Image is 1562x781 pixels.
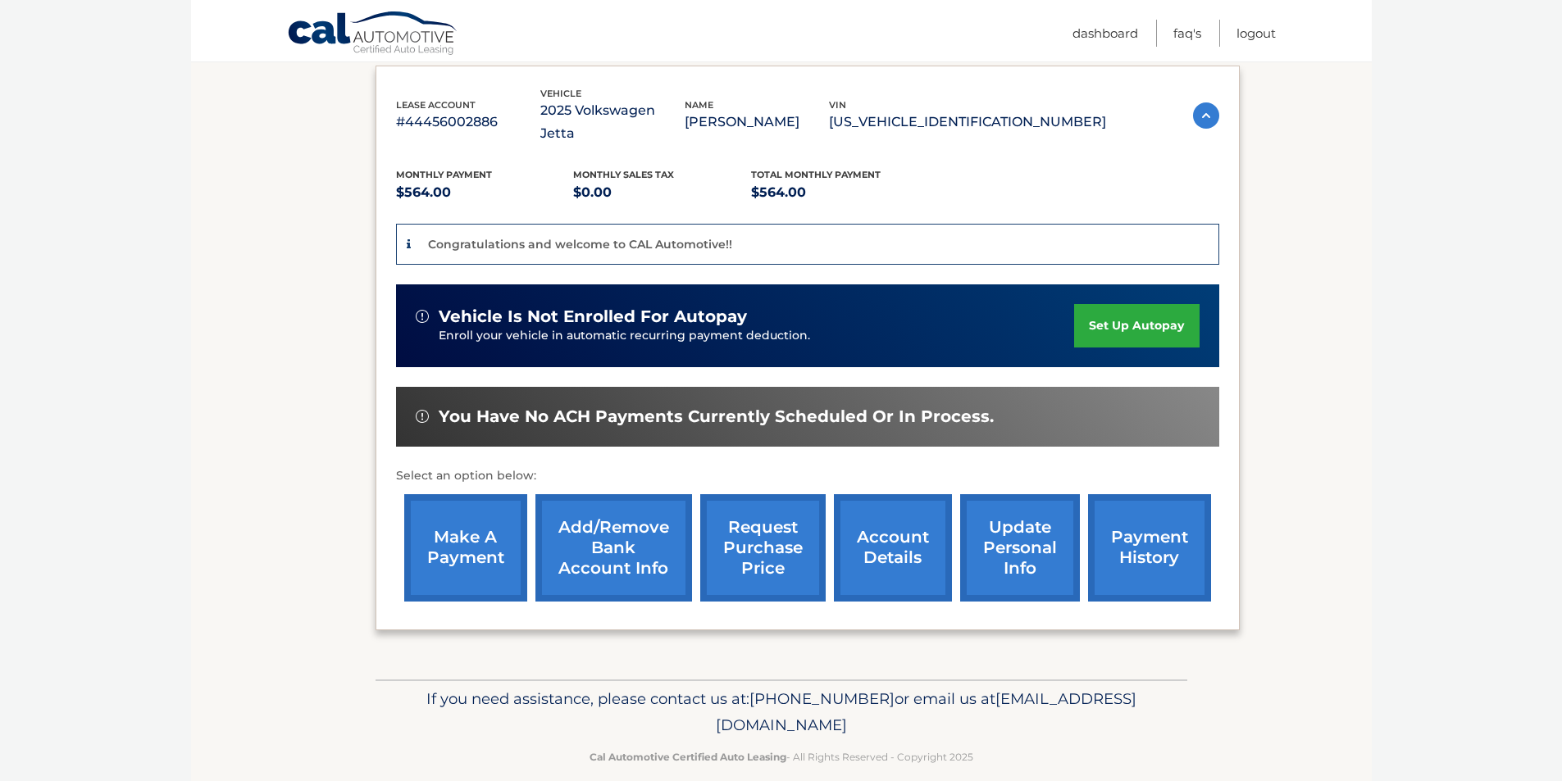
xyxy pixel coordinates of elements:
p: #44456002886 [396,111,540,134]
a: account details [834,494,952,602]
p: [US_VEHICLE_IDENTIFICATION_NUMBER] [829,111,1106,134]
a: Logout [1236,20,1276,47]
p: Enroll your vehicle in automatic recurring payment deduction. [439,327,1075,345]
a: request purchase price [700,494,826,602]
a: payment history [1088,494,1211,602]
span: Total Monthly Payment [751,169,881,180]
img: accordion-active.svg [1193,102,1219,129]
span: lease account [396,99,476,111]
p: Congratulations and welcome to CAL Automotive!! [428,237,732,252]
strong: Cal Automotive Certified Auto Leasing [590,751,786,763]
a: Cal Automotive [287,11,459,58]
img: alert-white.svg [416,410,429,423]
a: update personal info [960,494,1080,602]
span: vehicle [540,88,581,99]
span: Monthly Payment [396,169,492,180]
p: 2025 Volkswagen Jetta [540,99,685,145]
a: set up autopay [1074,304,1199,347]
p: $564.00 [396,181,574,204]
p: $564.00 [751,181,929,204]
span: vehicle is not enrolled for autopay [439,306,747,327]
a: Add/Remove bank account info [535,494,692,602]
img: alert-white.svg [416,310,429,323]
a: Dashboard [1072,20,1138,47]
span: Monthly sales Tax [573,169,674,180]
p: $0.00 [573,181,751,204]
span: You have no ACH payments currently scheduled or in process. [439,406,994,427]
p: If you need assistance, please contact us at: or email us at [386,686,1177,738]
a: FAQ's [1173,20,1201,47]
p: [PERSON_NAME] [685,111,829,134]
span: vin [829,99,846,111]
p: Select an option below: [396,466,1219,486]
span: name [685,99,713,111]
span: [PHONE_NUMBER] [749,689,895,708]
p: - All Rights Reserved - Copyright 2025 [386,748,1177,765]
a: make a payment [404,494,527,602]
